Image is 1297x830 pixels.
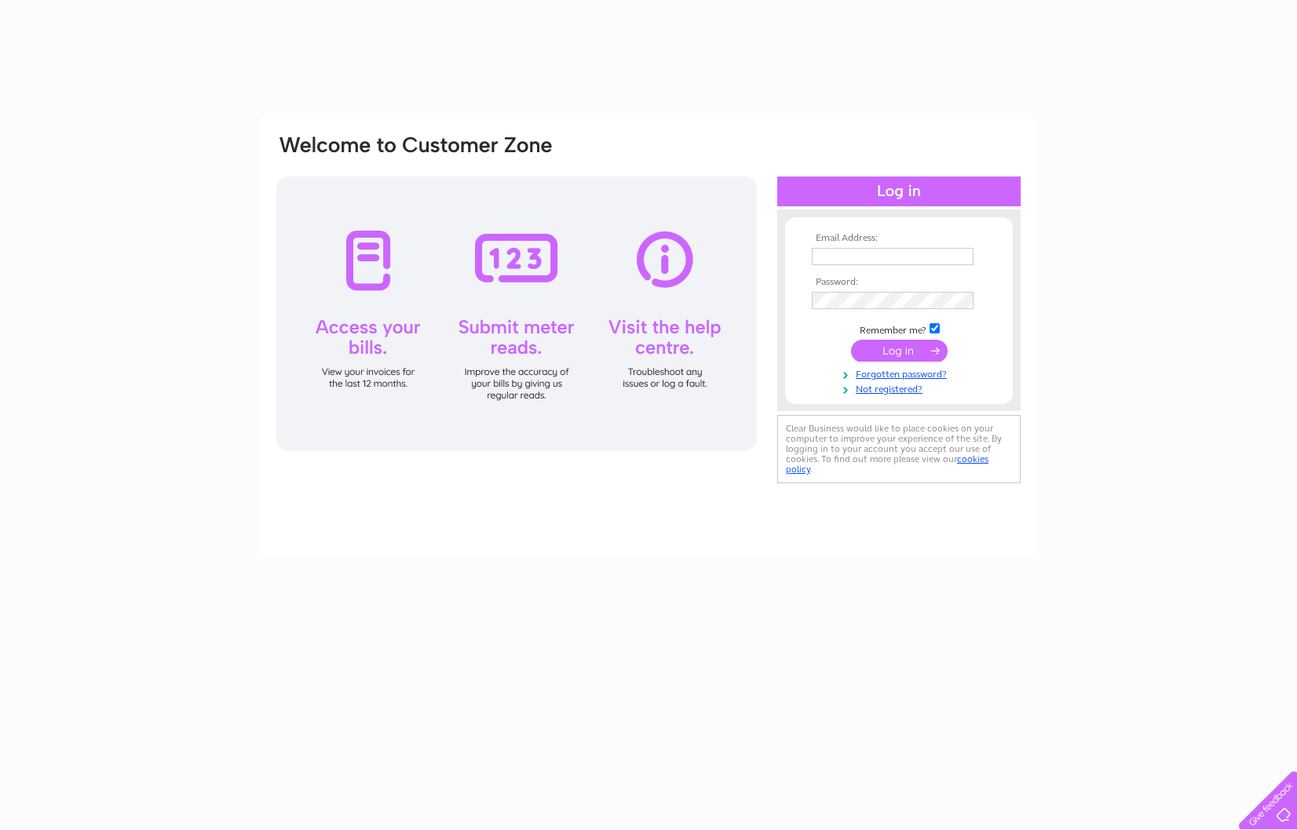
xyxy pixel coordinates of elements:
a: Not registered? [812,380,990,395]
input: Submit [851,340,948,362]
th: Email Address: [808,233,990,244]
div: Clear Business would like to place cookies on your computer to improve your experience of the sit... [777,415,1021,483]
a: cookies policy [786,453,988,475]
a: Forgotten password? [812,366,990,380]
th: Password: [808,277,990,288]
td: Remember me? [808,321,990,337]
